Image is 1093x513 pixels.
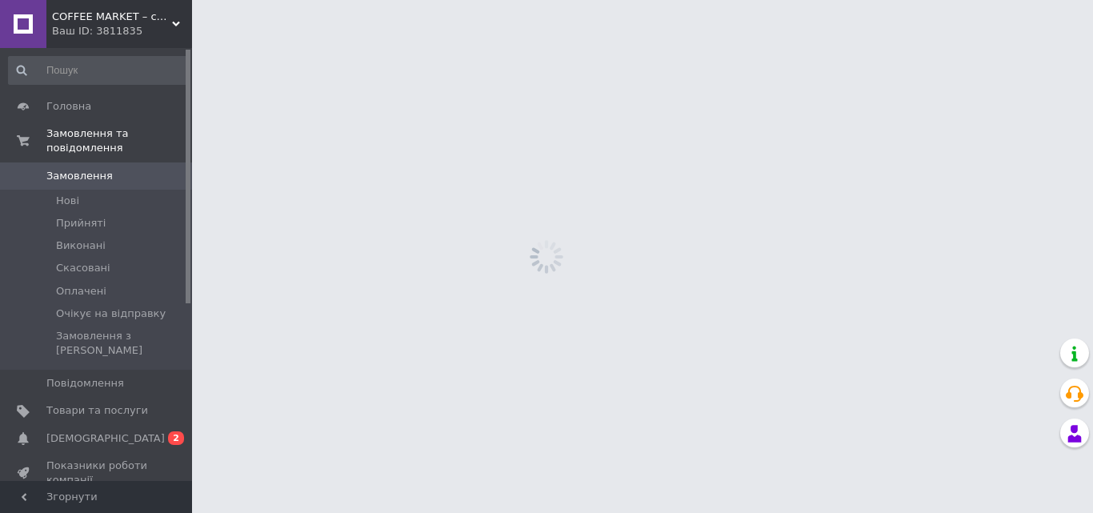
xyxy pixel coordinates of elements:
[56,238,106,253] span: Виконані
[46,169,113,183] span: Замовлення
[46,376,124,391] span: Повідомлення
[52,10,172,24] span: COFFEE MARKET – світ справжньої кави!
[168,431,184,445] span: 2
[46,403,148,418] span: Товари та послуги
[46,99,91,114] span: Головна
[56,284,106,299] span: Оплачені
[56,194,79,208] span: Нові
[56,329,187,358] span: Замовлення з [PERSON_NAME]
[56,307,166,321] span: Очікує на відправку
[8,56,189,85] input: Пошук
[52,24,192,38] div: Ваш ID: 3811835
[46,431,165,446] span: [DEMOGRAPHIC_DATA]
[46,459,148,487] span: Показники роботи компанії
[56,261,110,275] span: Скасовані
[56,216,106,230] span: Прийняті
[46,126,192,155] span: Замовлення та повідомлення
